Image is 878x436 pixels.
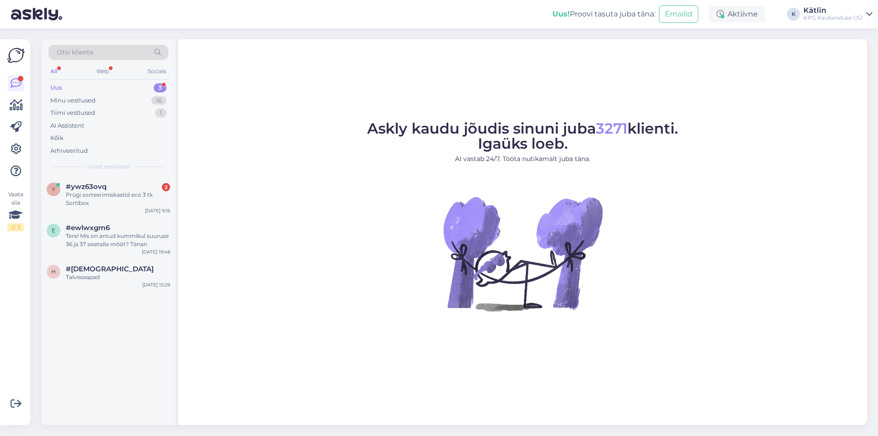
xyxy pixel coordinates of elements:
[66,224,110,232] span: #ewlwxgm6
[50,134,64,143] div: Kõik
[440,171,605,336] img: No Chat active
[66,183,107,191] span: #ywz63ovq
[146,65,168,77] div: Socials
[803,14,862,22] div: KPG Kaubanduse OÜ
[142,281,170,288] div: [DATE] 15:29
[787,8,800,21] div: K
[50,108,95,118] div: Tiimi vestlused
[52,186,55,193] span: y
[7,47,25,64] img: Askly Logo
[48,65,59,77] div: All
[803,7,862,14] div: Kätlin
[87,162,130,171] span: Uued vestlused
[50,121,84,130] div: AI Assistent
[659,5,698,23] button: Emailid
[552,10,570,18] b: Uus!
[151,96,166,105] div: 16
[95,65,111,77] div: Web
[50,83,62,92] div: Uus
[66,232,170,248] div: Tere! Mis on antud kummikul suuruse 36 ja 37 sisetalla mõõt? Tänan
[50,146,88,156] div: Arhiveeritud
[66,273,170,281] div: Talvesaapad
[50,96,96,105] div: Minu vestlused
[142,248,170,255] div: [DATE] 19:48
[367,119,678,152] span: Askly kaudu jõudis sinuni juba klienti. Igaüks loeb.
[367,154,678,164] p: AI vastab 24/7. Tööta nutikamalt juba täna.
[66,265,154,273] span: #hzroamlu
[596,119,627,137] span: 3271
[7,223,24,231] div: 2 / 3
[57,48,93,57] span: Otsi kliente
[155,108,166,118] div: 1
[552,9,655,20] div: Proovi tasuta juba täna:
[145,207,170,214] div: [DATE] 9:16
[66,191,170,207] div: Prügi sorteerimiskastid eco 3 tk Sortibox
[51,268,56,275] span: h
[154,83,166,92] div: 3
[709,6,765,22] div: Aktiivne
[803,7,873,22] a: KätlinKPG Kaubanduse OÜ
[7,190,24,231] div: Vaata siia
[162,183,170,191] div: 2
[52,227,55,234] span: e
